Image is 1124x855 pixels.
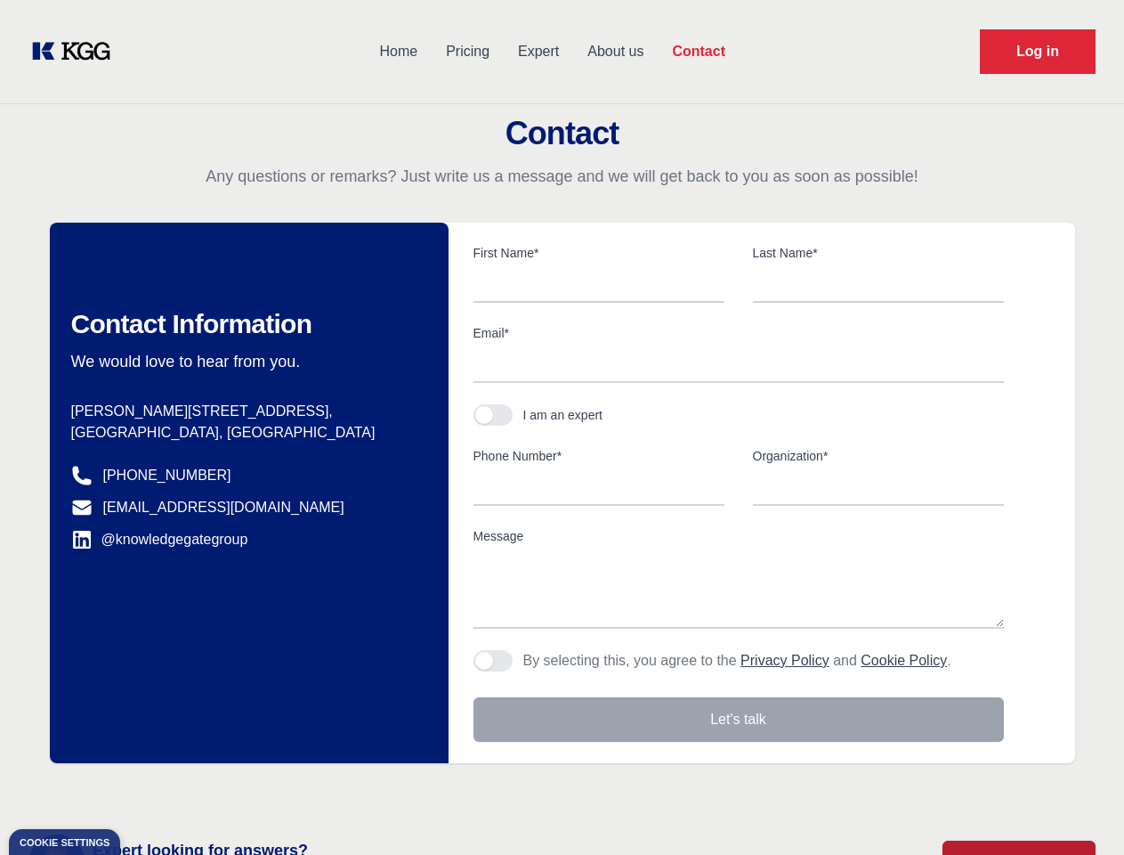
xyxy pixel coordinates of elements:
p: [PERSON_NAME][STREET_ADDRESS], [71,401,420,422]
a: @knowledgegategroup [71,529,248,550]
p: By selecting this, you agree to the and . [523,650,951,672]
p: Any questions or remarks? Just write us a message and we will get back to you as soon as possible! [21,166,1103,187]
label: Message [473,527,1004,545]
p: [GEOGRAPHIC_DATA], [GEOGRAPHIC_DATA] [71,422,420,444]
h2: Contact Information [71,308,420,340]
a: KOL Knowledge Platform: Talk to Key External Experts (KEE) [28,37,125,66]
a: Contact [658,28,740,75]
a: Expert [504,28,573,75]
a: [EMAIL_ADDRESS][DOMAIN_NAME] [103,497,344,518]
label: Organization* [753,447,1004,465]
div: I am an expert [523,406,603,424]
label: First Name* [473,244,724,262]
a: Privacy Policy [740,653,829,668]
a: Request Demo [980,29,1096,74]
label: Last Name* [753,244,1004,262]
a: Pricing [432,28,504,75]
a: [PHONE_NUMBER] [103,465,231,486]
a: Cookie Policy [861,653,947,668]
div: Cookie settings [20,838,109,848]
label: Email* [473,324,1004,342]
h2: Contact [21,116,1103,151]
a: Home [365,28,432,75]
button: Let's talk [473,697,1004,742]
p: We would love to hear from you. [71,351,420,372]
a: About us [573,28,658,75]
label: Phone Number* [473,447,724,465]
